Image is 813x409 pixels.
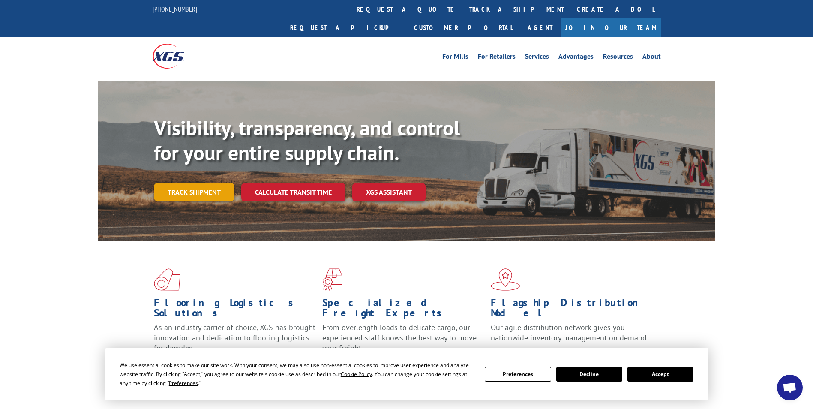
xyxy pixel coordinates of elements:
a: XGS ASSISTANT [352,183,426,201]
a: Advantages [558,53,594,63]
span: As an industry carrier of choice, XGS has brought innovation and dedication to flooring logistics... [154,322,315,353]
a: For Mills [442,53,468,63]
h1: Flagship Distribution Model [491,298,653,322]
h1: Specialized Freight Experts [322,298,484,322]
img: xgs-icon-flagship-distribution-model-red [491,268,520,291]
a: Track shipment [154,183,234,201]
button: Decline [556,367,622,382]
b: Visibility, transparency, and control for your entire supply chain. [154,114,460,166]
a: [PHONE_NUMBER] [153,5,197,13]
img: xgs-icon-focused-on-flooring-red [322,268,342,291]
a: Customer Portal [408,18,519,37]
span: Preferences [169,379,198,387]
div: We use essential cookies to make our site work. With your consent, we may also use non-essential ... [120,361,474,388]
a: About [642,53,661,63]
a: Request a pickup [284,18,408,37]
button: Preferences [485,367,551,382]
button: Accept [627,367,693,382]
a: Resources [603,53,633,63]
img: xgs-icon-total-supply-chain-intelligence-red [154,268,180,291]
span: Cookie Policy [341,370,372,378]
div: Open chat [777,375,803,400]
a: For Retailers [478,53,516,63]
span: Our agile distribution network gives you nationwide inventory management on demand. [491,322,648,343]
a: Services [525,53,549,63]
a: Calculate transit time [241,183,345,201]
div: Cookie Consent Prompt [105,348,708,400]
p: From overlength loads to delicate cargo, our experienced staff knows the best way to move your fr... [322,322,484,361]
a: Join Our Team [561,18,661,37]
h1: Flooring Logistics Solutions [154,298,316,322]
a: Agent [519,18,561,37]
